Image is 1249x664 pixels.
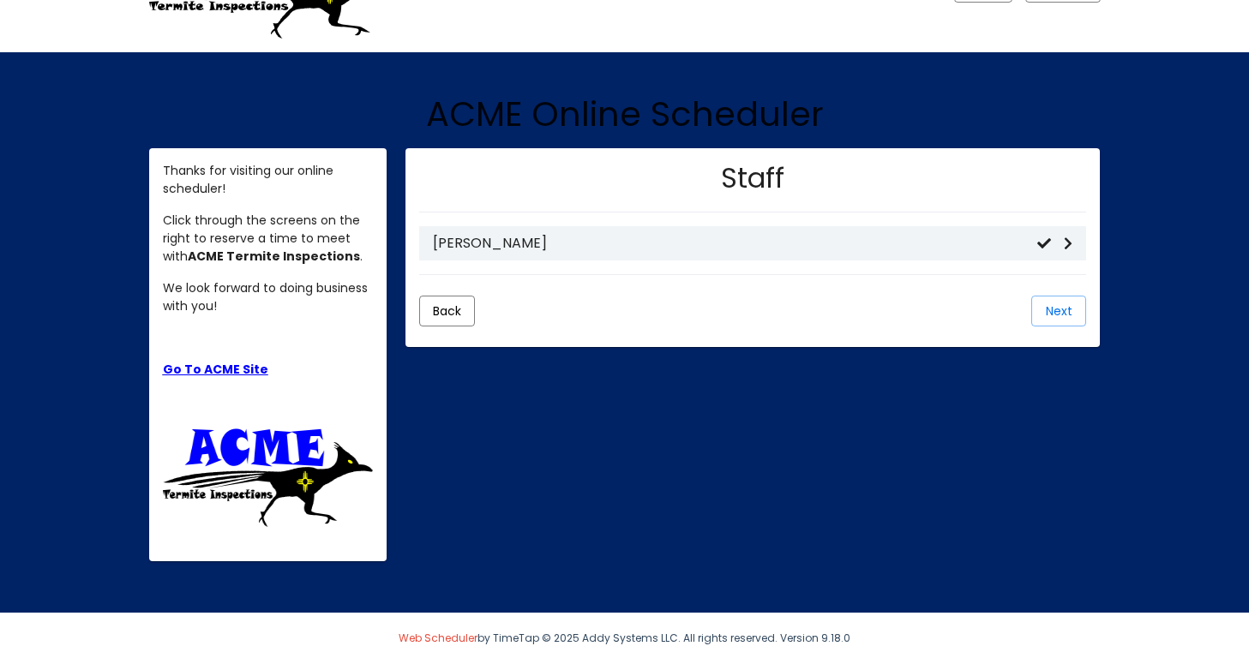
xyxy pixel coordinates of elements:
button: Next [1031,296,1086,326]
span: Next [1046,302,1072,320]
p: Thanks for visiting our online scheduler! [163,162,374,198]
a: Go To ACME Site [163,361,268,378]
span: Back [433,302,461,320]
scheduler-title-bar: Staff Panel [419,162,1086,212]
button: Back [419,296,475,326]
h1: ACME Online Scheduler [149,93,1101,135]
strong: ACME Termite Inspections [188,248,360,265]
mat-list-item: [PERSON_NAME] [419,226,1086,260]
div: by TimeTap © 2025 Addy Systems LLC. All rights reserved. Version 9.18.0 [136,613,1114,664]
h2: Staff [721,162,784,194]
p: Click through the screens on the right to reserve a time to meet with . [163,212,374,266]
a: Web Scheduler [399,631,477,645]
p: We look forward to doing business with you! [163,279,374,315]
img: ttu_4460907765809774511.png [163,424,374,527]
h3: [PERSON_NAME] [433,235,1037,251]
